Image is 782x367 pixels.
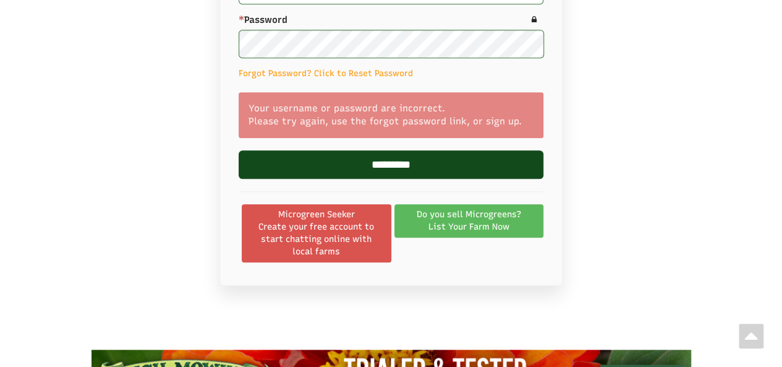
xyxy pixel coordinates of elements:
[394,204,544,238] a: Do you sell Microgreens?List Your Farm Now
[239,68,413,78] a: Forgot Password? Click to Reset Password
[239,92,543,139] div: Your username or password are incorrect. Please try again, use the forgot password link, or sign up.
[242,204,391,262] a: Microgreen SeekerCreate your free account to start chatting online with local farms
[239,14,543,27] label: Password
[250,221,383,258] span: Create your free account to start chatting online with local farms
[428,221,509,233] span: List Your Farm Now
